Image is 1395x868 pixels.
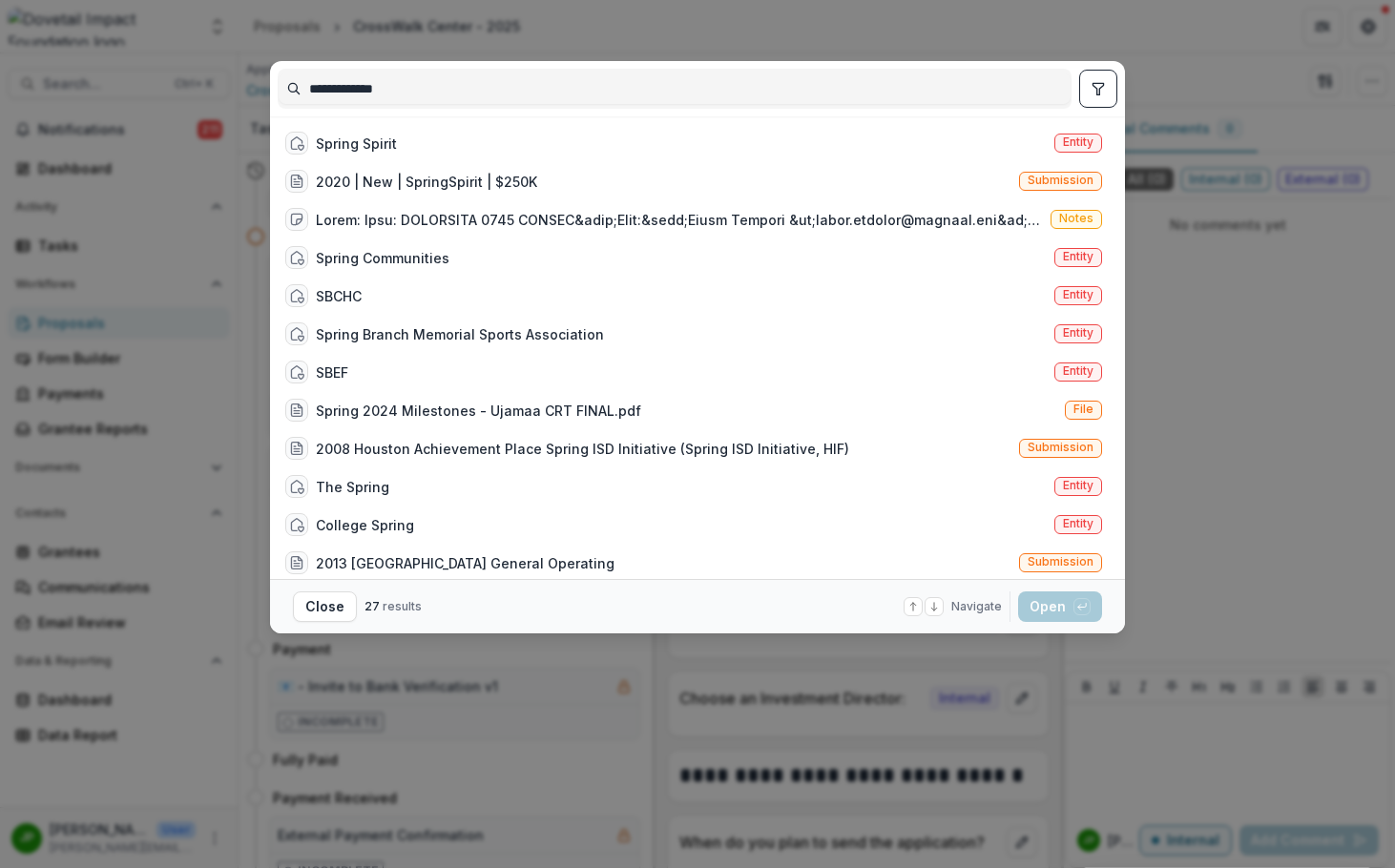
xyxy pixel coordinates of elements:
[1063,364,1093,378] span: Entity
[1063,288,1093,301] span: Entity
[1063,326,1093,340] span: Entity
[951,598,1002,615] span: Navigate
[1073,403,1093,416] span: File
[316,515,414,535] div: College Spring
[364,599,380,613] span: 27
[1059,212,1093,225] span: Notes
[316,134,397,154] div: Spring Spirit
[316,401,641,421] div: Spring 2024 Milestones - Ujamaa CRT FINAL.pdf
[316,248,449,268] div: Spring Communities
[316,439,849,459] div: 2008 Houston Achievement Place Spring ISD Initiative (Spring ISD Initiative, HIF)
[1018,591,1102,622] button: Open
[1079,70,1117,108] button: toggle filters
[316,210,1043,230] div: Lorem: Ipsu: DOLORSITA 0745 CONSEC&adip;Elit:&sedd;Eiusm Tempori &ut;labor.etdolor@magnaal.eni&ad...
[293,591,357,622] button: Close
[1063,135,1093,149] span: Entity
[316,286,362,306] div: SBCHC
[1063,250,1093,263] span: Entity
[316,362,348,382] div: SBEF
[1028,555,1093,568] span: Submission
[316,553,614,573] div: 2013 [GEOGRAPHIC_DATA] General Operating
[1028,174,1093,187] span: Submission
[1063,517,1093,530] span: Entity
[316,324,604,344] div: Spring Branch Memorial Sports Association
[1028,441,1093,454] span: Submission
[316,477,389,497] div: The Spring
[1063,479,1093,492] span: Entity
[383,599,422,613] span: results
[316,172,537,192] div: 2020 | New | SpringSpirit | $250K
